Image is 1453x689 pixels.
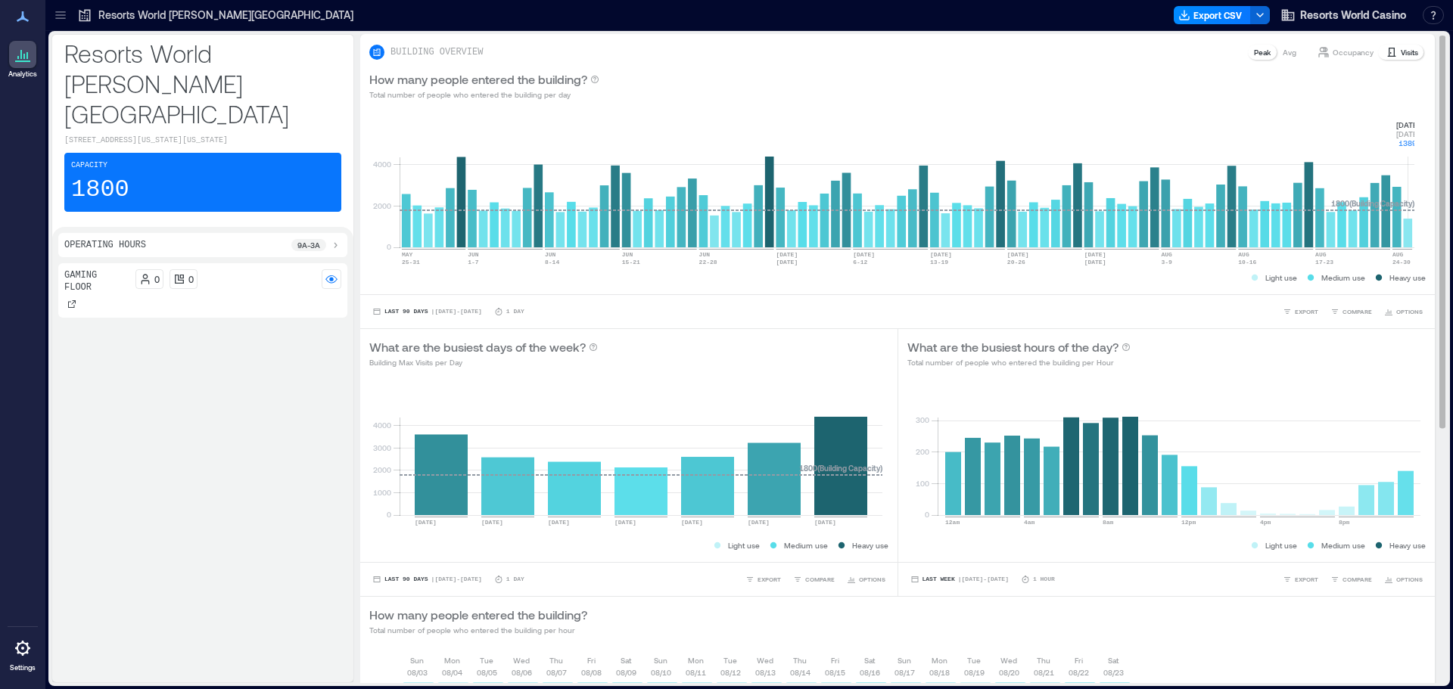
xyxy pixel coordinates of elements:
[1161,259,1172,265] text: 3-9
[387,242,391,251] tspan: 0
[805,575,835,584] span: COMPARE
[1392,259,1411,265] text: 24-30
[1108,654,1119,666] p: Sat
[860,666,880,678] p: 08/16
[407,666,428,678] p: 08/03
[1265,272,1297,284] p: Light use
[723,654,737,666] p: Tue
[1327,304,1375,319] button: COMPARE
[758,575,781,584] span: EXPORT
[1254,46,1271,58] p: Peak
[1295,307,1318,316] span: EXPORT
[369,88,599,101] p: Total number of people who entered the building per day
[1181,519,1196,526] text: 12pm
[410,654,424,666] p: Sun
[1339,519,1350,526] text: 8pm
[831,654,839,666] p: Fri
[64,269,129,293] p: Gaming Floor
[699,251,711,258] text: JUN
[1174,6,1251,24] button: Export CSV
[784,539,828,551] p: Medium use
[1161,251,1172,258] text: AUG
[297,239,320,251] p: 9a - 3a
[1037,654,1050,666] p: Thu
[776,259,798,265] text: [DATE]
[964,666,985,678] p: 08/19
[1343,307,1372,316] span: COMPARE
[1321,272,1365,284] p: Medium use
[545,251,556,258] text: JUN
[967,654,981,666] p: Tue
[1024,519,1035,526] text: 4am
[512,666,532,678] p: 08/06
[1333,46,1374,58] p: Occupancy
[1280,572,1321,587] button: EXPORT
[1260,519,1271,526] text: 4pm
[930,251,952,258] text: [DATE]
[1084,259,1106,265] text: [DATE]
[1276,3,1411,27] button: Resorts World Casino
[369,304,485,319] button: Last 90 Days |[DATE]-[DATE]
[898,654,911,666] p: Sun
[390,46,483,58] p: BUILDING OVERVIEW
[64,135,341,147] p: [STREET_ADDRESS][US_STATE][US_STATE]
[8,70,37,79] p: Analytics
[373,465,391,474] tspan: 2000
[71,160,107,172] p: Capacity
[1238,259,1256,265] text: 10-16
[924,510,929,519] tspan: 0
[915,479,929,488] tspan: 100
[64,38,341,129] p: Resorts World [PERSON_NAME][GEOGRAPHIC_DATA]
[468,259,479,265] text: 1-7
[1401,46,1418,58] p: Visits
[477,666,497,678] p: 08/05
[929,666,950,678] p: 08/18
[1343,575,1372,584] span: COMPARE
[4,36,42,83] a: Analytics
[728,539,760,551] p: Light use
[907,572,1012,587] button: Last Week |[DATE]-[DATE]
[895,666,915,678] p: 08/17
[844,572,888,587] button: OPTIONS
[1069,666,1089,678] p: 08/22
[614,519,636,526] text: [DATE]
[915,447,929,456] tspan: 200
[825,666,845,678] p: 08/15
[506,575,524,584] p: 1 Day
[1103,519,1114,526] text: 8am
[444,654,460,666] p: Mon
[369,572,485,587] button: Last 90 Days |[DATE]-[DATE]
[513,654,530,666] p: Wed
[1238,251,1249,258] text: AUG
[814,519,836,526] text: [DATE]
[654,654,667,666] p: Sun
[546,666,567,678] p: 08/07
[10,663,36,672] p: Settings
[864,654,875,666] p: Sat
[369,338,586,356] p: What are the busiest days of the week?
[369,70,587,88] p: How many people entered the building?
[1392,251,1404,258] text: AUG
[915,415,929,424] tspan: 300
[481,519,503,526] text: [DATE]
[907,356,1131,368] p: Total number of people who entered the building per Hour
[581,666,602,678] p: 08/08
[651,666,671,678] p: 08/10
[1265,539,1297,551] p: Light use
[1007,259,1025,265] text: 20-26
[506,307,524,316] p: 1 Day
[1315,259,1333,265] text: 17-23
[616,666,636,678] p: 08/09
[154,273,160,285] p: 0
[1034,666,1054,678] p: 08/21
[5,630,41,677] a: Settings
[1075,654,1083,666] p: Fri
[1300,8,1406,23] span: Resorts World Casino
[1000,654,1017,666] p: Wed
[1033,575,1055,584] p: 1 Hour
[373,160,391,169] tspan: 4000
[748,519,770,526] text: [DATE]
[688,654,704,666] p: Mon
[1007,251,1029,258] text: [DATE]
[548,519,570,526] text: [DATE]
